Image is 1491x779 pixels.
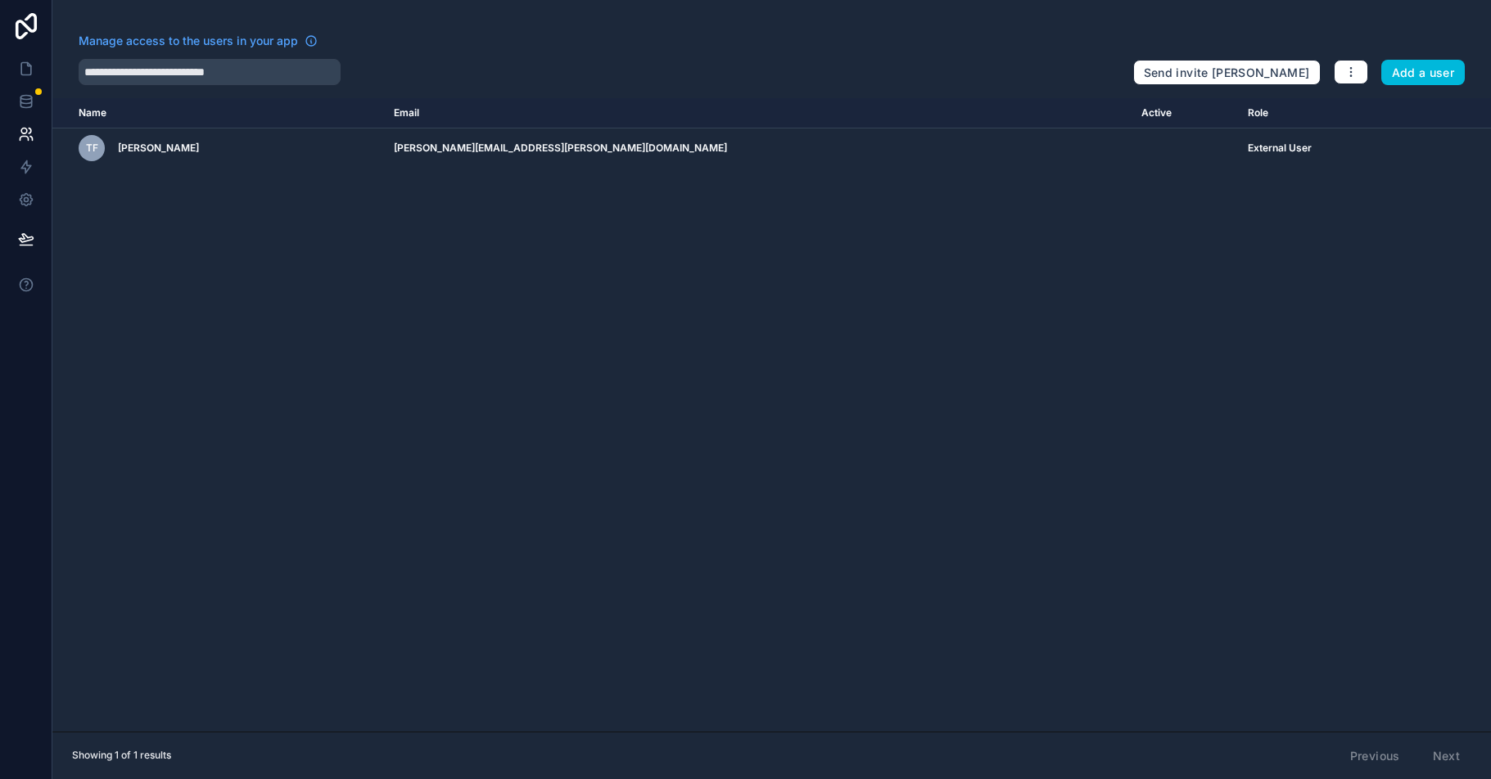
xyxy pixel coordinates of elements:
div: scrollable content [52,98,1491,732]
span: Showing 1 of 1 results [72,749,171,762]
td: [PERSON_NAME][EMAIL_ADDRESS][PERSON_NAME][DOMAIN_NAME] [384,128,1132,169]
span: External User [1248,142,1312,155]
th: Email [384,98,1132,128]
span: TF [86,142,98,155]
span: [PERSON_NAME] [118,142,199,155]
th: Active [1132,98,1237,128]
button: Add a user [1381,60,1466,86]
button: Send invite [PERSON_NAME] [1133,60,1321,86]
a: Manage access to the users in your app [79,33,318,49]
th: Name [52,98,384,128]
span: Manage access to the users in your app [79,33,298,49]
th: Role [1238,98,1415,128]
